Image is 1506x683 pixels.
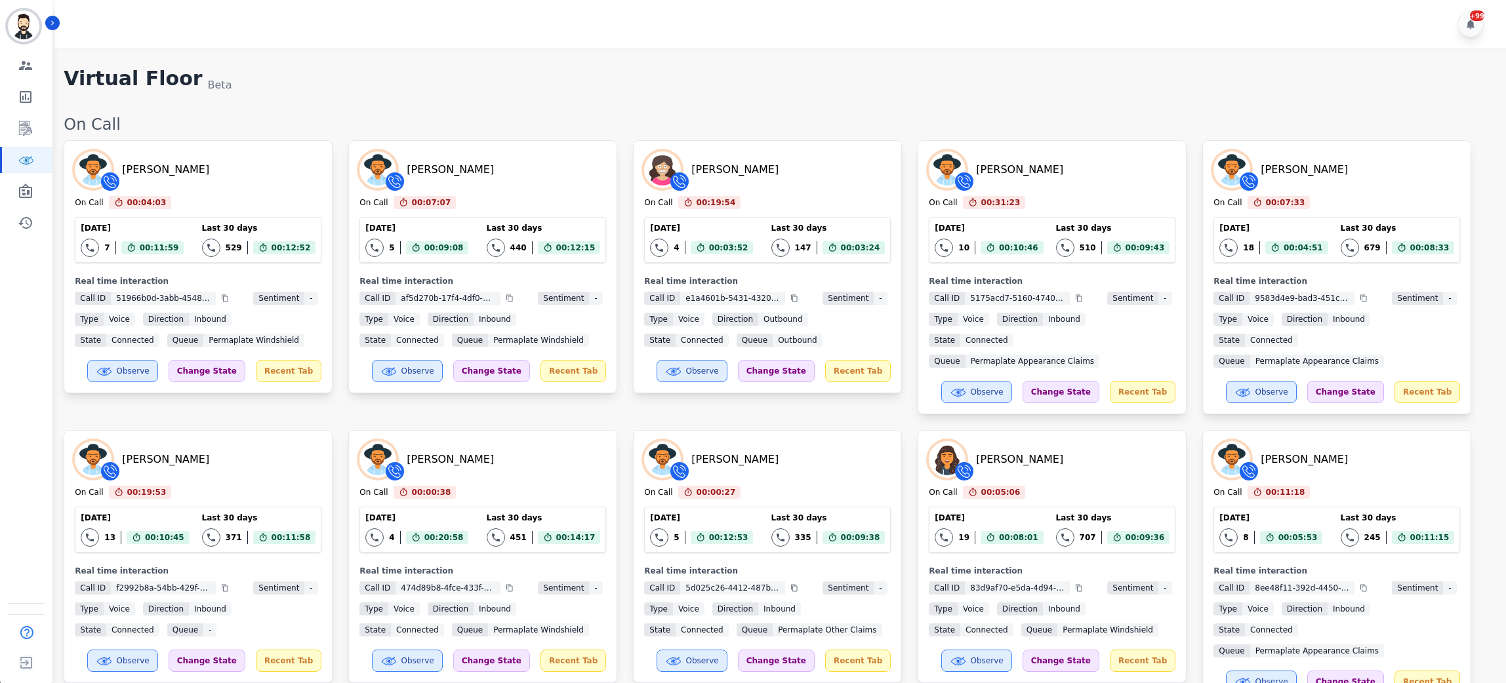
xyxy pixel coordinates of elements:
span: inbound [189,602,232,615]
span: 00:11:18 [1266,486,1305,499]
img: Avatar [1213,441,1250,478]
div: 10 [958,243,969,253]
span: - [1443,581,1456,595]
span: 00:20:58 [424,531,464,544]
div: Last 30 days [487,223,601,233]
div: Recent Tab [256,360,321,382]
span: 00:05:06 [981,486,1021,499]
div: 147 [795,243,811,253]
span: Permaplate Appearance Claims [1250,355,1384,368]
div: 4 [389,532,394,543]
span: 00:11:15 [1410,531,1450,544]
span: - [589,581,602,595]
div: Change State [1023,381,1099,403]
button: Observe [87,360,158,382]
span: connected [676,334,729,347]
img: Avatar [359,441,396,478]
span: Observe [686,366,719,376]
div: Real time interaction [359,566,606,576]
span: Observe [1255,387,1288,397]
span: Queue [929,355,965,368]
span: Observe [117,655,150,666]
div: Recent Tab [1394,381,1460,403]
span: 8ee48f11-392d-4450-a539-25607893a376 [1250,581,1354,595]
span: Direction [143,602,189,615]
span: Direction [428,602,474,615]
span: Type [1213,602,1242,615]
span: Observe [971,655,1004,666]
div: Real time interaction [1213,566,1460,576]
span: Queue [167,623,203,636]
div: 8 [1243,532,1248,543]
span: Call ID [929,581,965,595]
div: Change State [453,650,530,672]
div: Last 30 days [1056,513,1170,523]
span: connected [1245,623,1298,636]
span: Type [644,313,673,326]
span: 00:07:33 [1266,196,1305,209]
div: Recent Tab [540,360,606,382]
span: 00:08:33 [1410,241,1450,254]
span: Observe [401,655,434,666]
span: 00:04:03 [127,196,167,209]
span: Direction [1282,602,1328,615]
div: Recent Tab [825,360,891,382]
div: Beta [208,77,232,93]
div: Last 30 days [1056,223,1170,233]
span: Direction [143,313,189,326]
div: Last 30 days [771,223,885,233]
div: [DATE] [650,513,753,523]
div: [DATE] [365,223,468,233]
div: [DATE] [935,513,1043,523]
span: f2992b8a-54bb-429f-8a01-82170c9b7c25 [111,581,216,595]
span: voice [958,602,989,615]
div: Recent Tab [540,650,606,672]
span: voice [388,602,420,615]
span: 00:14:17 [556,531,596,544]
span: outbound [758,313,808,326]
span: Permaplate Windshield [203,334,304,347]
span: State [359,623,391,636]
div: Real time interaction [75,566,321,576]
div: 707 [1080,532,1096,543]
span: inbound [1328,313,1370,326]
div: Last 30 days [202,513,316,523]
span: - [203,623,216,636]
div: On Call [929,197,957,209]
span: 00:00:27 [697,486,736,499]
button: Observe [657,360,727,382]
span: Queue [1213,644,1250,657]
span: Observe [686,655,719,666]
span: Observe [971,387,1004,397]
span: - [874,292,887,305]
span: inbound [1328,602,1370,615]
span: 00:11:58 [272,531,311,544]
div: On Call [644,487,672,499]
div: On Call [929,487,957,499]
span: 00:03:24 [841,241,880,254]
div: [DATE] [1219,513,1322,523]
span: inbound [474,313,516,326]
span: Direction [712,602,758,615]
div: +99 [1470,10,1484,21]
span: 00:09:36 [1126,531,1165,544]
span: voice [104,313,135,326]
div: [PERSON_NAME] [407,452,494,467]
div: [PERSON_NAME] [407,162,494,178]
span: voice [104,602,135,615]
span: Sentiment [538,292,589,305]
div: 7 [104,243,110,253]
span: State [75,623,106,636]
img: Bordered avatar [8,10,39,42]
span: voice [958,313,989,326]
div: 5 [389,243,394,253]
span: connected [676,623,729,636]
img: Avatar [1213,151,1250,188]
div: [DATE] [81,513,189,523]
span: voice [388,313,420,326]
span: 00:11:59 [140,241,179,254]
span: Call ID [644,292,680,305]
img: Avatar [75,441,112,478]
span: State [1213,334,1245,347]
span: connected [391,334,444,347]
